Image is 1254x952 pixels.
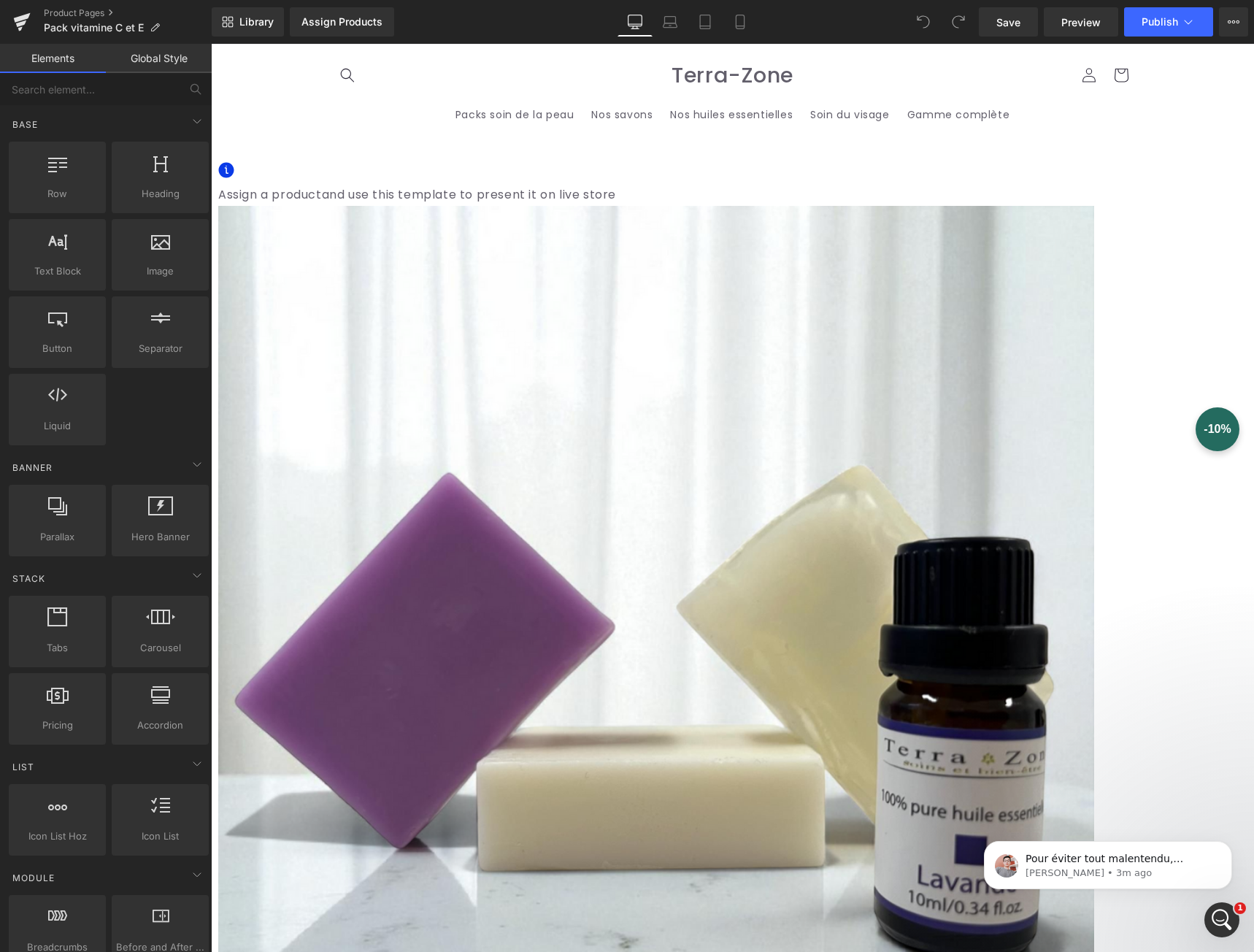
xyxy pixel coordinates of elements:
[236,55,372,86] a: Packs soin de la peau
[116,186,204,201] span: Heading
[1044,7,1118,37] a: Preview
[239,15,274,28] span: Library
[13,640,101,656] span: Tabs
[599,64,678,77] span: Soin du visage
[1124,7,1213,37] button: Publish
[44,7,212,19] a: Product Pages
[13,186,101,201] span: Row
[44,22,144,34] span: Pack vitamine C et E
[64,56,252,69] p: Message from Harry, sent 3m ago
[1204,902,1239,937] iframe: Intercom live chat
[64,42,241,126] span: Pour éviter tout malentendu, veuillez nous aider à clarifier celui auquel vous faites référence e...
[688,55,807,86] a: Gamme complète
[653,7,688,37] a: Laptop
[106,44,212,73] a: Global Style
[7,142,111,159] span: Assign a product
[688,7,723,37] a: Tablet
[1219,7,1248,37] button: More
[985,364,1028,407] button: -10%
[116,718,204,733] span: Accordion
[723,7,758,37] a: Mobile
[13,341,101,356] span: Button
[11,118,39,131] span: Base
[696,64,799,77] span: Gamme complète
[1142,16,1178,28] span: Publish
[116,341,204,356] span: Separator
[618,7,653,37] a: Desktop
[944,7,973,37] button: Redo
[11,760,36,774] span: List
[13,418,101,434] span: Liquid
[13,264,101,279] span: Text Block
[461,17,582,46] span: Terra-Zone
[11,461,54,475] span: Banner
[13,529,101,545] span: Parallax
[450,55,591,86] a: Nos huiles essentielles
[996,15,1020,30] span: Save
[120,15,153,47] summary: Recherche
[962,810,1254,913] iframe: Intercom notifications message
[301,16,382,28] div: Assign Products
[7,142,405,159] span: and use this template to present it on live store
[380,64,442,77] span: Nos savons
[116,529,204,545] span: Hero Banner
[116,264,204,279] span: Image
[212,7,284,37] a: New Library
[116,640,204,656] span: Carousel
[591,55,687,86] a: Soin du visage
[372,55,450,86] a: Nos savons
[13,718,101,733] span: Pricing
[116,829,204,844] span: Icon List
[459,64,582,77] span: Nos huiles essentielles
[1061,15,1101,30] span: Preview
[455,15,588,47] a: Terra-Zone
[245,64,363,77] span: Packs soin de la peau
[1234,902,1246,914] span: 1
[909,7,938,37] button: Undo
[13,829,101,844] span: Icon List Hoz
[11,871,56,885] span: Module
[11,572,47,586] span: Stack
